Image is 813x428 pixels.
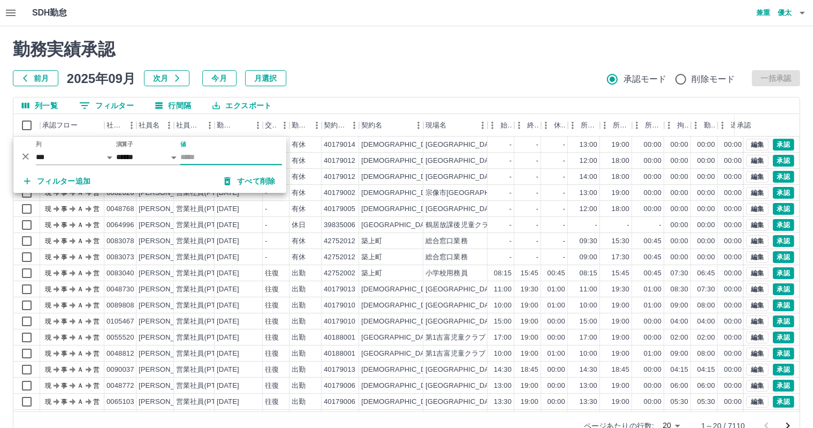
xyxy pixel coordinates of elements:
div: [PERSON_NAME] [139,268,197,279]
div: 00:45 [644,236,662,246]
button: 承認 [773,219,794,231]
div: - [265,220,267,230]
div: 有休 [292,172,306,182]
div: 契約名 [359,114,423,137]
div: - [563,140,565,150]
div: 42752012 [324,252,355,262]
div: 00:00 [671,156,688,166]
div: - [536,156,538,166]
div: 有休 [292,252,306,262]
div: 契約名 [361,114,382,137]
button: メニュー [277,117,293,133]
div: 0048730 [107,284,134,295]
div: 08:15 [494,268,512,279]
div: [PERSON_NAME] [139,220,197,230]
div: 00:00 [724,236,742,246]
div: [GEOGRAPHIC_DATA]自由ヶ丘小学校第2学童保育所 [426,301,595,311]
button: 承認 [773,267,794,279]
div: 所定終業 [600,114,632,137]
div: 社員区分 [174,114,215,137]
div: 00:00 [671,236,688,246]
button: 削除 [18,148,34,164]
div: 00:00 [724,204,742,214]
div: 00:00 [697,220,715,230]
div: [GEOGRAPHIC_DATA] [361,220,435,230]
text: 営 [93,269,100,277]
div: 18:00 [612,156,629,166]
button: 承認 [773,203,794,215]
div: 00:45 [644,252,662,262]
div: 40179005 [324,204,355,214]
div: 19:00 [612,188,629,198]
div: 築上町 [361,252,382,262]
text: 営 [93,237,100,245]
div: 勤務 [704,114,716,137]
div: [PERSON_NAME] [139,301,197,311]
text: 現 [45,205,51,213]
div: 00:00 [724,156,742,166]
div: 08:30 [671,284,688,295]
text: 事 [61,237,67,245]
div: 15:45 [612,268,629,279]
button: エクスポート [204,97,280,114]
div: 01:00 [548,301,565,311]
button: 編集 [746,219,769,231]
div: 01:00 [644,284,662,295]
button: すべて削除 [216,171,284,191]
div: [PERSON_NAME] [139,284,197,295]
div: [GEOGRAPHIC_DATA] [426,140,499,150]
div: 0089808 [107,301,134,311]
div: 40179012 [324,172,355,182]
div: - [510,188,512,198]
div: 築上町 [361,268,382,279]
div: - [510,236,512,246]
div: 12:00 [580,204,597,214]
div: 小学校用務員 [426,268,468,279]
div: 所定休憩 [632,114,664,137]
div: 営業社員(PT契約) [176,301,232,311]
div: 18:00 [612,172,629,182]
div: 00:00 [697,188,715,198]
div: 総合窓口業務 [426,252,468,262]
div: 有休 [292,140,306,150]
div: [DEMOGRAPHIC_DATA]市 [361,284,447,295]
div: 12:00 [580,156,597,166]
div: [GEOGRAPHIC_DATA]保育所 [426,172,520,182]
div: 往復 [265,301,279,311]
div: 勤務 [691,114,718,137]
div: 09:30 [580,236,597,246]
button: フィルター追加 [16,171,100,191]
div: 00:00 [671,172,688,182]
div: 有休 [292,188,306,198]
div: - [536,188,538,198]
text: 現 [45,253,51,261]
div: 00:00 [724,140,742,150]
button: 編集 [746,187,769,199]
button: ソート [235,118,250,133]
text: Ａ [77,205,83,213]
div: 出勤 [292,301,306,311]
button: 承認 [773,251,794,263]
div: 00:00 [724,252,742,262]
button: 次月 [144,70,189,86]
div: 00:45 [644,268,662,279]
div: 13:00 [580,140,597,150]
div: 始業 [500,114,512,137]
div: 拘束 [677,114,689,137]
div: 00:00 [724,172,742,182]
div: - [627,220,629,230]
div: [DATE] [217,301,239,311]
div: 11:00 [580,284,597,295]
div: 00:00 [671,204,688,214]
text: 営 [93,205,100,213]
button: フィルター表示 [71,97,142,114]
div: 休憩 [541,114,568,137]
div: 総合窓口業務 [426,236,468,246]
text: 営 [93,286,100,293]
div: [DATE] [217,220,239,230]
text: Ａ [77,221,83,229]
button: メニュー [346,117,362,133]
text: 営 [93,253,100,261]
text: 営 [93,221,100,229]
div: 14:00 [580,172,597,182]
